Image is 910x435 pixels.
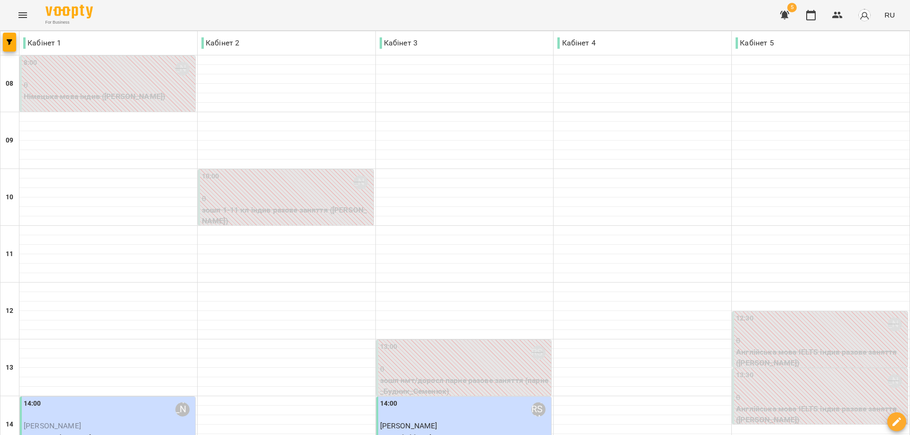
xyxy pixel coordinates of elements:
div: Тагунова Анастасія Костянтинівна [175,402,190,417]
p: Кабінет 2 [201,37,239,49]
h6: 09 [6,135,13,146]
label: 10:00 [202,171,219,182]
button: Menu [11,4,34,27]
span: RU [884,10,895,20]
img: Voopty Logo [45,5,93,18]
button: RU [881,6,899,24]
h6: 12 [6,306,13,316]
label: 12:30 [736,313,754,324]
p: Німецька мова індив ([PERSON_NAME]) [24,91,193,102]
h6: 08 [6,79,13,89]
label: 14:00 [24,399,41,409]
div: Бекерова Пелагея Юріївна [531,402,546,417]
p: Кабінет 3 [380,37,418,49]
p: Кабінет 4 [557,37,595,49]
h6: 13 [6,363,13,373]
p: 0 [202,193,372,204]
div: Костєєва Марина Станіславівна [888,374,902,388]
p: Кабінет 1 [23,37,61,49]
img: avatar_s.png [858,9,871,22]
p: 0 [736,392,906,403]
p: зошп нмт/доросл парне разове заняття (парне_Будник_Семенюк) [380,375,550,397]
label: 13:00 [380,342,398,352]
p: 0 [736,335,906,346]
div: Романюк Олена Олександрівна [175,62,190,76]
span: 5 [787,3,797,12]
div: Романюк Олена Олександрівна [354,175,368,189]
span: For Business [45,19,93,26]
div: Костєєва Марина Станіславівна [888,317,902,331]
h6: 14 [6,419,13,430]
label: 8:00 [24,58,37,68]
label: 14:00 [380,399,398,409]
div: Бекерова Пелагея Юріївна [531,346,546,360]
p: зошп 1-11 кл індив разове заняття ([PERSON_NAME]) [202,204,372,227]
label: 13:30 [736,370,754,381]
p: Англійська мова IELTS індив разове заняття ([PERSON_NAME]) [736,403,906,426]
p: 0 [380,364,550,375]
h6: 10 [6,192,13,203]
span: [PERSON_NAME] [24,421,81,430]
p: 0 [24,80,193,91]
span: [PERSON_NAME] [380,421,437,430]
p: Англійська мова IELTS індив разове заняття ([PERSON_NAME]) [736,346,906,369]
h6: 11 [6,249,13,259]
p: Кабінет 5 [736,37,773,49]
